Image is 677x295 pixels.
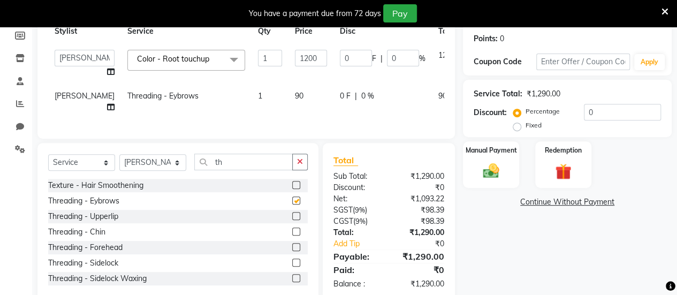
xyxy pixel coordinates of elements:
div: Threading - Chin [48,226,105,238]
div: ₹1,290.00 [389,227,452,238]
div: 0 [500,33,504,44]
span: [PERSON_NAME] [55,91,115,101]
div: Points: [474,33,498,44]
div: Paid: [325,263,389,276]
div: ₹1,093.22 [389,193,452,205]
div: ₹1,290.00 [389,278,452,290]
label: Fixed [526,120,542,130]
span: Total [333,155,358,166]
div: Net: [325,193,389,205]
div: ₹98.39 [389,205,452,216]
span: 1200 [438,50,455,60]
div: Discount: [474,107,507,118]
span: 90 [438,91,447,101]
div: Threading - Upperlip [48,211,118,222]
input: Enter Offer / Coupon Code [536,54,630,70]
div: Threading - Sidelock [48,258,118,269]
div: Threading - Forehead [48,242,123,253]
span: 0 F [340,90,351,102]
span: Color - Root touchup [137,54,209,64]
a: Add Tip [325,238,399,249]
button: Pay [383,4,417,22]
span: Threading - Eybrows [127,91,199,101]
th: Stylist [48,19,121,43]
th: Disc [333,19,432,43]
div: ₹0 [389,263,452,276]
span: 1 [258,91,262,101]
label: Redemption [545,146,582,155]
span: | [381,53,383,64]
div: Balance : [325,278,389,290]
a: x [209,54,214,64]
span: % [419,53,425,64]
label: Percentage [526,107,560,116]
div: ( ) [325,205,389,216]
label: Manual Payment [466,146,517,155]
div: Discount: [325,182,389,193]
div: ₹0 [389,182,452,193]
th: Qty [252,19,288,43]
div: Coupon Code [474,56,536,67]
div: ₹98.39 [389,216,452,227]
a: Continue Without Payment [465,196,670,208]
img: _cash.svg [478,162,504,180]
div: Payable: [325,250,389,263]
input: Search or Scan [194,154,293,170]
th: Total [432,19,463,43]
div: Texture - Hair Smoothening [48,180,143,191]
div: You have a payment due from 72 days [249,8,381,19]
div: Total: [325,227,389,238]
div: ₹0 [399,238,452,249]
img: _gift.svg [550,162,576,181]
div: ₹1,290.00 [389,250,452,263]
div: Service Total: [474,88,522,100]
th: Service [121,19,252,43]
button: Apply [634,54,665,70]
span: 9% [355,206,365,214]
th: Price [288,19,333,43]
span: CGST [333,216,353,226]
div: ( ) [325,216,389,227]
div: ₹1,290.00 [389,171,452,182]
span: SGST [333,205,353,215]
div: ₹1,290.00 [527,88,560,100]
div: Sub Total: [325,171,389,182]
div: Threading - Sidelock Waxing [48,273,147,284]
span: F [372,53,376,64]
div: Threading - Eybrows [48,195,119,207]
span: 0 % [361,90,374,102]
span: 9% [355,217,366,225]
span: | [355,90,357,102]
span: 90 [295,91,303,101]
